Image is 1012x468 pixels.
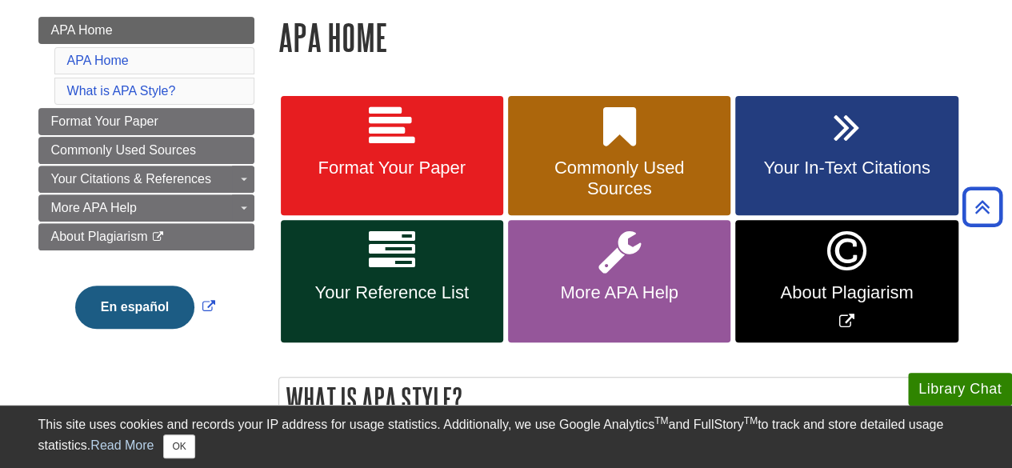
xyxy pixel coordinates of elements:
span: Your Reference List [293,282,491,303]
a: Your Citations & References [38,166,254,193]
a: Your Reference List [281,220,503,342]
span: About Plagiarism [51,230,148,243]
span: About Plagiarism [747,282,946,303]
i: This link opens in a new window [151,232,165,242]
a: APA Home [38,17,254,44]
span: APA Home [51,23,113,37]
a: Your In-Text Citations [735,96,958,216]
a: APA Home [67,54,129,67]
a: Link opens in new window [71,300,219,314]
h1: APA Home [278,17,974,58]
sup: TM [744,415,758,426]
span: Commonly Used Sources [520,158,718,199]
a: Format Your Paper [38,108,254,135]
a: Commonly Used Sources [38,137,254,164]
a: More APA Help [38,194,254,222]
a: Back to Top [957,196,1008,218]
button: Library Chat [908,373,1012,406]
span: Your In-Text Citations [747,158,946,178]
button: En español [75,286,194,329]
a: Read More [90,438,154,452]
span: Format Your Paper [293,158,491,178]
h2: What is APA Style? [279,378,974,420]
a: More APA Help [508,220,730,342]
span: Commonly Used Sources [51,143,196,157]
a: Link opens in new window [735,220,958,342]
span: Format Your Paper [51,114,158,128]
a: Commonly Used Sources [508,96,730,216]
a: About Plagiarism [38,223,254,250]
span: More APA Help [51,201,137,214]
sup: TM [654,415,668,426]
a: Format Your Paper [281,96,503,216]
div: Guide Page Menu [38,17,254,356]
span: More APA Help [520,282,718,303]
button: Close [163,434,194,458]
span: Your Citations & References [51,172,211,186]
a: What is APA Style? [67,84,176,98]
div: This site uses cookies and records your IP address for usage statistics. Additionally, we use Goo... [38,415,974,458]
